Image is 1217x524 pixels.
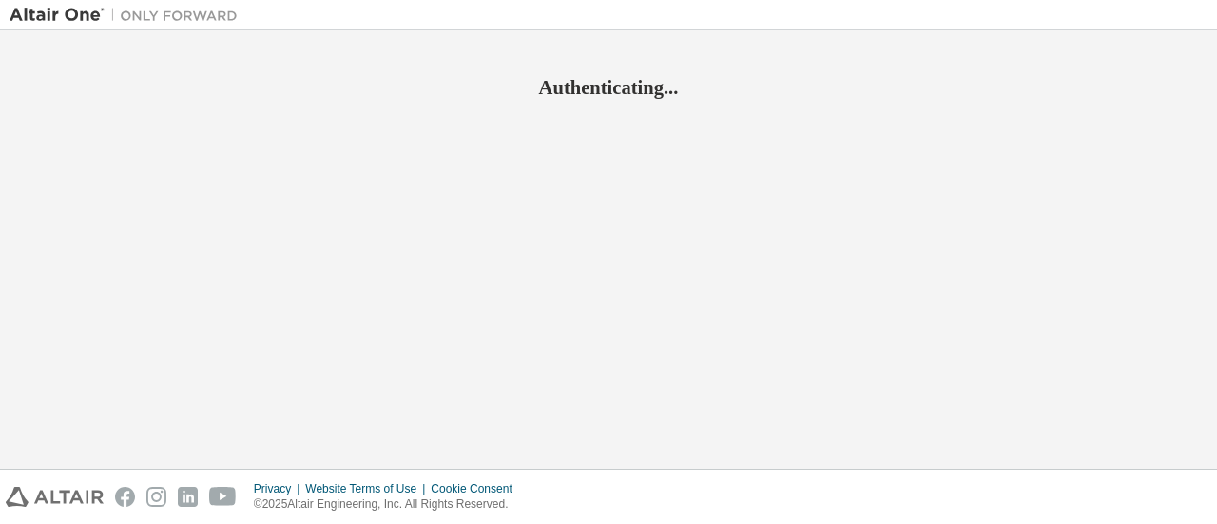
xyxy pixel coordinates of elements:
img: linkedin.svg [178,487,198,507]
img: altair_logo.svg [6,487,104,507]
div: Website Terms of Use [305,481,431,496]
p: © 2025 Altair Engineering, Inc. All Rights Reserved. [254,496,524,513]
img: facebook.svg [115,487,135,507]
div: Privacy [254,481,305,496]
img: Altair One [10,6,247,25]
img: youtube.svg [209,487,237,507]
img: instagram.svg [146,487,166,507]
div: Cookie Consent [431,481,523,496]
h2: Authenticating... [10,75,1207,100]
